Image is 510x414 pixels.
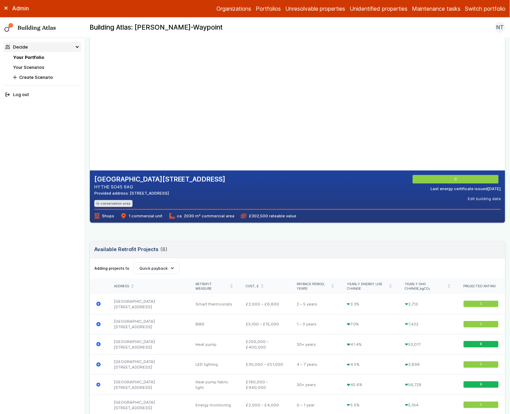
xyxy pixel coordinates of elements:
div: £5,100 – £15,000 [239,314,290,334]
div: [GEOGRAPHIC_DATA][STREET_ADDRESS] [107,334,189,355]
span: C [480,302,482,306]
h3: Available Retrofit Projects [94,246,167,253]
span: £302,500 rateable value [241,213,296,219]
span: 1 commercial unit [121,213,162,219]
span: Yearly GHG change, [405,282,446,291]
div: Provided address: [STREET_ADDRESS] [94,190,226,196]
span: Retrofit measure [195,282,228,291]
div: 1 – 3 years [290,314,340,334]
div: Decide [6,44,28,50]
div: Projected rating [464,284,499,289]
span: ca. 2030 m² commercial area [169,213,234,219]
span: B [480,342,482,346]
div: 30+ years [290,334,340,355]
button: NT [495,22,506,33]
h2: [GEOGRAPHIC_DATA][STREET_ADDRESS] [94,175,226,184]
div: 7.0% [340,314,398,334]
h2: Building Atlas: [PERSON_NAME]-Waypoint [89,23,223,32]
div: Heat pump fabric light [189,375,239,395]
div: 30+ years [290,375,340,395]
span: C [480,362,482,367]
div: 7,422 [398,314,457,334]
div: £30,000 – £51,000 [239,354,290,375]
span: Cost, £ [246,284,259,289]
div: [GEOGRAPHIC_DATA][STREET_ADDRESS] [107,354,189,375]
span: Payback period, years [297,282,329,291]
div: [GEOGRAPHIC_DATA][STREET_ADDRESS] [107,314,189,334]
div: [GEOGRAPHIC_DATA][STREET_ADDRESS] [107,294,189,314]
img: main-0bbd2752.svg [4,23,13,32]
span: B [480,383,482,387]
span: C [455,177,458,182]
span: C [480,403,482,407]
span: C [480,322,482,327]
button: Quick payback [134,262,180,274]
a: Maintenance tasks [412,4,460,13]
span: (8) [160,246,167,253]
div: [GEOGRAPHIC_DATA][STREET_ADDRESS] [107,375,189,395]
li: In conservation area [94,200,133,207]
div: £190,000 – £440,000 [239,375,290,395]
div: £2,000 – £6,600 [239,294,290,314]
div: 4 – 7 years [290,354,340,375]
div: 2 – 5 years [290,294,340,314]
div: Smart thermostats [189,294,239,314]
div: 4.5% [340,354,398,375]
span: Adding projects to [94,266,129,271]
div: 3,898 [398,354,457,375]
span: NT [496,23,504,31]
button: Switch portfolio [465,4,506,13]
span: kgCO₂ [420,287,430,290]
div: 3,713 [398,294,457,314]
address: HYTHE SO45 6AG [94,184,226,190]
span: Address [114,284,129,289]
a: Unresolvable properties [285,4,346,13]
summary: Decide [3,42,82,52]
a: Organizations [216,4,251,13]
span: Yearly energy use change [347,282,387,291]
a: Portfolios [256,4,281,13]
a: Your Scenarios [13,65,44,70]
a: Your Portfolio [13,55,44,60]
div: 53,017 [398,334,457,355]
div: 3.3% [340,294,398,314]
div: BMS [189,314,239,334]
div: LED lighting [189,354,239,375]
div: Heat pump [189,334,239,355]
div: Last energy certificate issued [431,186,501,192]
div: 41.4% [340,334,398,355]
a: Unidentified properties [350,4,408,13]
span: Shops [94,213,114,219]
button: Edit building data [468,196,501,201]
button: Log out [3,90,82,100]
div: 56,728 [398,375,457,395]
button: Create Scenario [11,72,81,82]
div: £200,000 – £400,000 [239,334,290,355]
time: [DATE] [488,186,501,191]
div: 45.6% [340,375,398,395]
